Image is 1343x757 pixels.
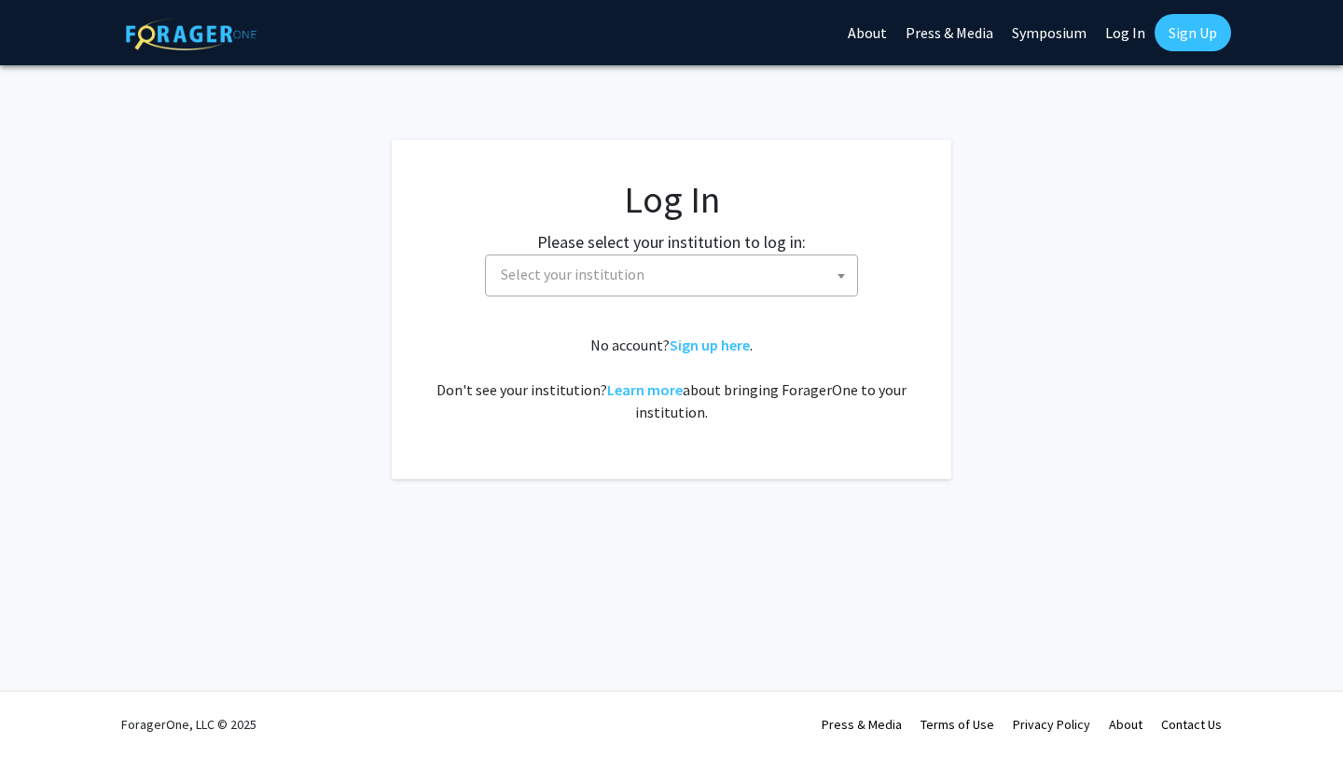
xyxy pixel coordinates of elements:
[1013,716,1090,733] a: Privacy Policy
[121,692,256,757] div: ForagerOne, LLC © 2025
[1155,14,1231,51] a: Sign Up
[670,336,750,354] a: Sign up here
[501,265,644,283] span: Select your institution
[126,18,256,50] img: ForagerOne Logo
[493,255,857,294] span: Select your institution
[485,255,858,296] span: Select your institution
[822,716,902,733] a: Press & Media
[537,229,806,255] label: Please select your institution to log in:
[1109,716,1142,733] a: About
[1161,716,1222,733] a: Contact Us
[429,177,914,222] h1: Log In
[607,380,683,399] a: Learn more about bringing ForagerOne to your institution
[429,334,914,423] div: No account? . Don't see your institution? about bringing ForagerOne to your institution.
[921,716,994,733] a: Terms of Use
